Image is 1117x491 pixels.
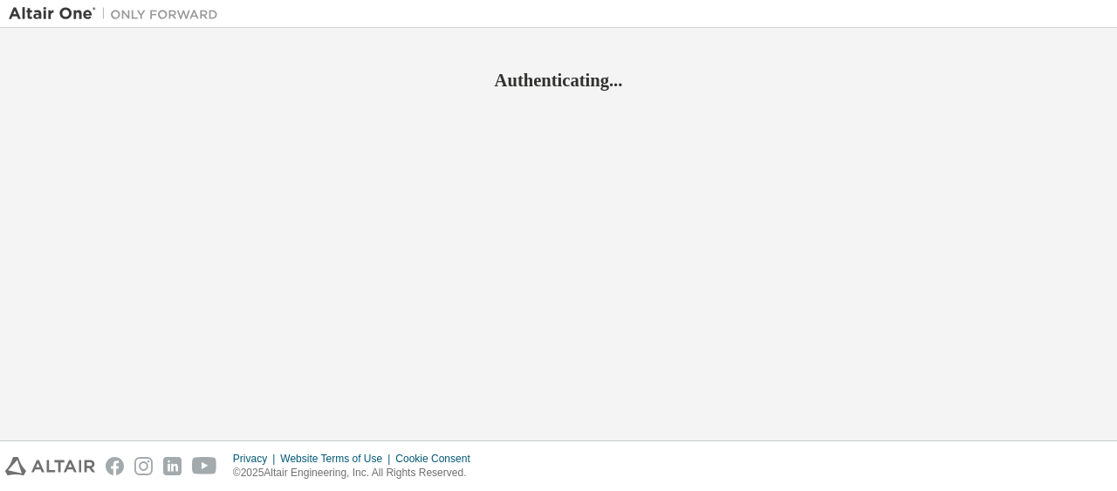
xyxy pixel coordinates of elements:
div: Privacy [233,452,280,466]
img: youtube.svg [192,457,217,475]
div: Cookie Consent [395,452,480,466]
img: Altair One [9,5,227,23]
img: instagram.svg [134,457,153,475]
p: © 2025 Altair Engineering, Inc. All Rights Reserved. [233,466,481,481]
img: facebook.svg [106,457,124,475]
img: altair_logo.svg [5,457,95,475]
div: Website Terms of Use [280,452,395,466]
h2: Authenticating... [9,69,1108,92]
img: linkedin.svg [163,457,182,475]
